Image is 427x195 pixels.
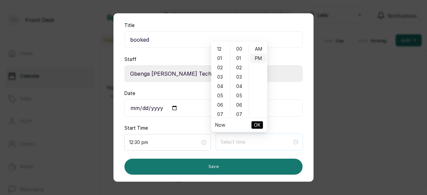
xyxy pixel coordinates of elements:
div: 04 [212,82,229,91]
input: Enter title [124,31,303,48]
label: Date [124,90,135,97]
input: Select time [129,139,200,146]
div: 03 [232,72,248,82]
div: 05 [212,91,229,100]
div: 12 [212,44,229,54]
input: Select time [221,138,292,146]
div: 06 [212,100,229,110]
div: 06 [232,100,248,110]
div: 07 [212,110,229,119]
button: Save [124,159,303,175]
div: 02 [232,63,248,72]
input: DD/MM/YY [124,99,303,117]
div: 02 [212,63,229,72]
label: Staff [124,56,136,63]
button: OK [251,121,263,129]
div: AM [250,44,266,54]
div: PM [250,54,266,63]
div: 01 [232,54,248,63]
a: Now [215,122,225,128]
div: 00 [232,44,248,54]
label: Start Time [124,125,148,131]
div: 05 [232,91,248,100]
div: 07 [232,110,248,119]
div: 03 [212,72,229,82]
div: 01 [212,54,229,63]
label: Title [124,22,134,29]
div: 04 [232,82,248,91]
